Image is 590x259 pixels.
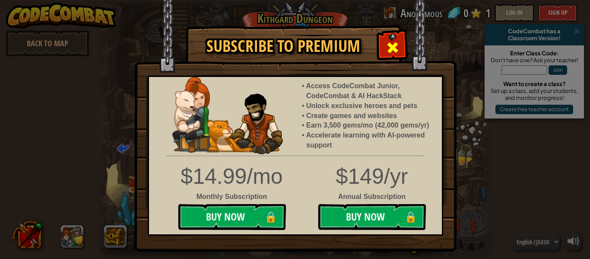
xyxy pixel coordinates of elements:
[318,204,426,230] button: Buy Now🔒
[306,111,433,121] li: Create games and websites
[178,204,286,230] button: Buy Now🔒
[174,192,289,202] div: Monthly Subscription
[174,161,289,192] div: $14.99/mo
[306,81,433,101] li: Access CodeCombat Junior, CodeCombat & AI HackStack
[195,37,372,55] h1: Subscribe to Premium
[306,121,433,131] li: Earn 3,500 gems/mo (42,000 gems/yr)
[143,192,448,202] div: Annual Subscription
[306,101,433,111] li: Unlock exclusive heroes and pets
[143,161,448,192] div: $149/yr
[172,77,283,154] img: anya-and-nando-pet.webp
[306,131,433,150] li: Accelerate learning with AI-powered support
